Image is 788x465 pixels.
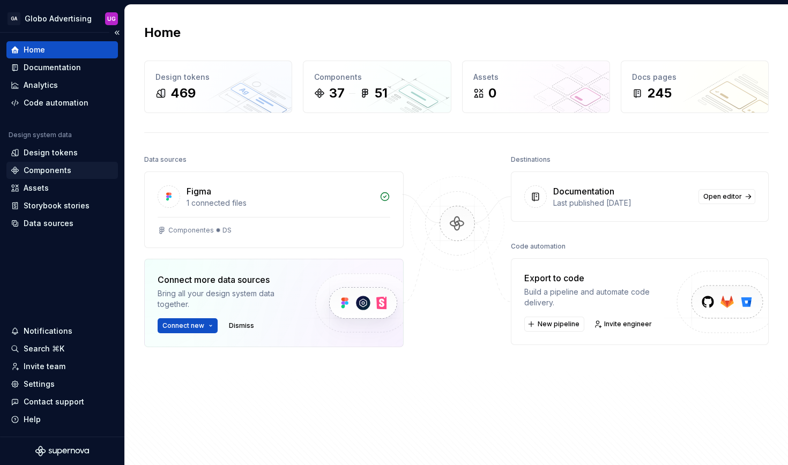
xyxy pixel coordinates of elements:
[24,147,78,158] div: Design tokens
[6,215,118,232] a: Data sources
[6,59,118,76] a: Documentation
[524,287,676,308] div: Build a pipeline and automate code delivery.
[9,131,72,139] div: Design system data
[24,361,65,372] div: Invite team
[473,72,599,82] div: Assets
[24,326,72,336] div: Notifications
[168,226,232,235] div: Componentes ✹ DS
[24,200,90,211] div: Storybook stories
[24,379,55,389] div: Settings
[24,97,88,108] div: Code automation
[6,411,118,428] button: Help
[2,7,122,30] button: GAGlobo AdvertisingUG
[553,185,614,198] div: Documentation
[24,80,58,91] div: Analytics
[303,61,451,113] a: Components3751
[6,94,118,111] a: Code automation
[6,197,118,214] a: Storybook stories
[8,12,20,25] div: GA
[511,239,566,254] div: Code automation
[703,192,742,201] span: Open editor
[158,318,218,333] button: Connect new
[24,414,41,425] div: Help
[144,24,181,41] h2: Home
[6,322,118,340] button: Notifications
[632,72,757,82] div: Docs pages
[35,446,89,456] svg: Supernova Logo
[187,198,373,208] div: 1 connected files
[511,152,551,167] div: Destinations
[524,317,584,332] button: New pipeline
[698,189,755,204] a: Open editor
[24,343,64,354] div: Search ⌘K
[604,320,652,328] span: Invite engineer
[647,85,672,102] div: 245
[488,85,496,102] div: 0
[24,396,84,407] div: Contact support
[229,321,254,330] span: Dismiss
[158,288,297,310] div: Bring all your design system data together.
[6,358,118,375] a: Invite team
[621,61,769,113] a: Docs pages245
[553,198,692,208] div: Last published [DATE]
[25,13,92,24] div: Globo Advertising
[162,321,204,330] span: Connect new
[24,218,73,229] div: Data sources
[6,179,118,197] a: Assets
[329,85,345,102] div: 37
[24,165,71,176] div: Components
[314,72,440,82] div: Components
[6,77,118,94] a: Analytics
[24,62,81,73] div: Documentation
[524,272,676,284] div: Export to code
[144,61,292,113] a: Design tokens469
[6,162,118,179] a: Components
[24,183,49,193] div: Assets
[158,273,297,286] div: Connect more data sources
[6,376,118,393] a: Settings
[107,14,116,23] div: UG
[538,320,579,328] span: New pipeline
[462,61,610,113] a: Assets0
[6,41,118,58] a: Home
[187,185,211,198] div: Figma
[109,25,124,40] button: Collapse sidebar
[6,393,118,410] button: Contact support
[375,85,388,102] div: 51
[6,144,118,161] a: Design tokens
[24,44,45,55] div: Home
[155,72,281,82] div: Design tokens
[6,340,118,357] button: Search ⌘K
[144,171,404,248] a: Figma1 connected filesComponentes ✹ DS
[591,317,657,332] a: Invite engineer
[224,318,259,333] button: Dismiss
[144,152,187,167] div: Data sources
[170,85,196,102] div: 469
